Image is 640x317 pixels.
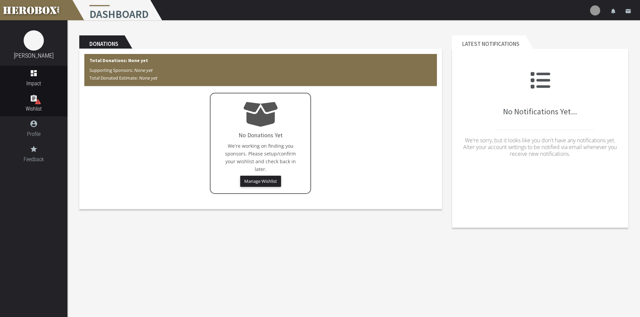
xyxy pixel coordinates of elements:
[590,5,600,16] img: user-image
[239,132,283,139] h4: No Donations Yet
[463,143,617,157] span: Alter your account settings to be notified via email whenever you receive new notifications.
[217,142,304,173] p: We're working on finding you sponsors. Please setup/confirm your wishlist and check back in later.
[240,176,281,187] button: Manage Wishlist
[139,75,157,81] i: None yet
[625,8,631,14] i: email
[14,52,54,59] a: [PERSON_NAME]
[84,54,437,86] div: Total Donations: None yet
[457,70,623,116] h2: No Notifications Yet...
[457,54,623,178] div: No Notifications Yet...
[24,30,44,51] img: image
[134,67,152,73] i: None yet
[79,35,124,49] h2: Donations
[89,57,148,63] b: Total Donations: None yet
[465,137,615,144] span: We're sorry, but it looks like you don't have any notifications yet.
[89,75,157,81] span: Total Donated Estimate:
[30,69,38,77] i: dashboard
[610,8,616,14] i: notifications
[89,67,152,73] span: Supporting Sponsors:
[452,35,526,49] h2: Latest Notifications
